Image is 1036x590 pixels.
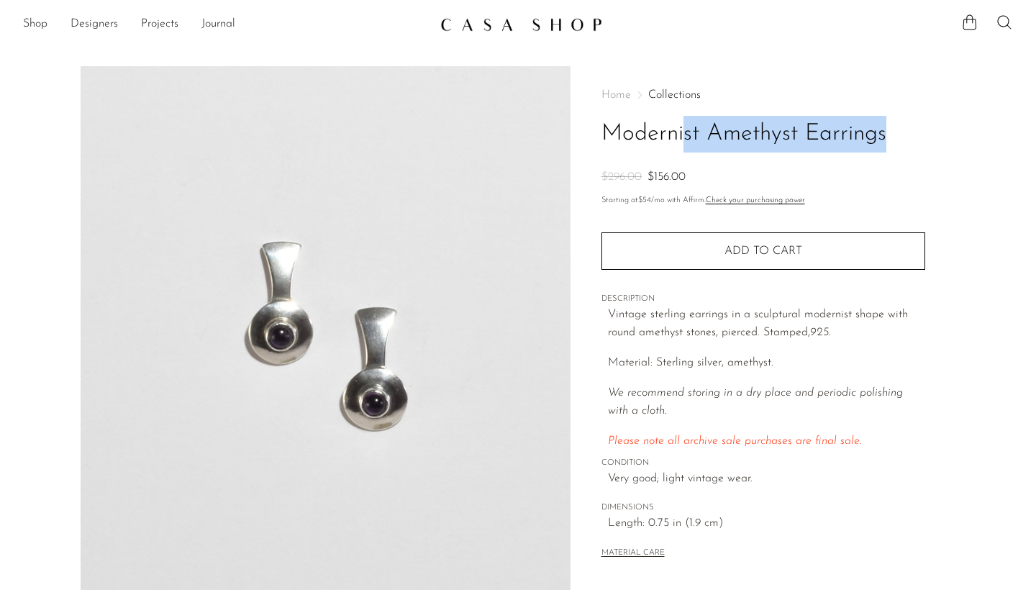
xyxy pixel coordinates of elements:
[810,327,831,338] em: 925.
[601,232,925,270] button: Add to cart
[141,15,178,34] a: Projects
[601,293,925,306] span: DESCRIPTION
[608,387,903,417] em: We recommend storing in a dry place and periodic polishing with a cloth.
[608,435,862,447] span: Please note all archive sale purchases are final sale.
[647,171,686,183] span: $156.00
[23,15,47,34] a: Shop
[601,89,631,101] span: Home
[706,196,805,204] a: Check your purchasing power - Learn more about Affirm Financing (opens in modal)
[601,457,925,470] span: CONDITION
[608,354,925,373] p: Material: Sterling silver, amethyst.
[601,194,925,207] p: Starting at /mo with Affirm.
[23,12,429,37] ul: NEW HEADER MENU
[608,514,925,533] span: Length: 0.75 in (1.9 cm)
[201,15,235,34] a: Journal
[608,470,925,489] span: Very good; light vintage wear.
[601,548,665,559] button: MATERIAL CARE
[608,306,925,342] p: Vintage sterling earrings in a sculptural modernist shape with round amethyst stones, pierced. St...
[601,501,925,514] span: DIMENSIONS
[601,116,925,153] h1: Modernist Amethyst Earrings
[724,245,802,257] span: Add to cart
[601,89,925,101] nav: Breadcrumbs
[638,196,651,204] span: $54
[23,12,429,37] nav: Desktop navigation
[648,89,701,101] a: Collections
[601,171,642,183] span: $296.00
[71,15,118,34] a: Designers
